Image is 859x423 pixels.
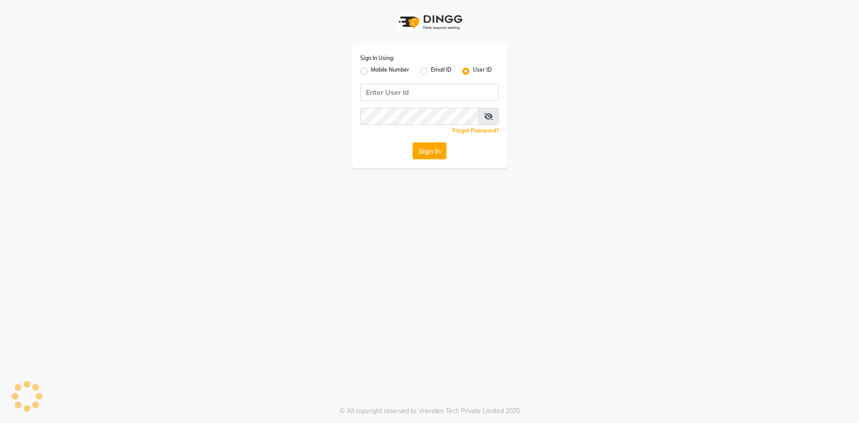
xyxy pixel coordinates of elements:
[431,66,451,77] label: Email ID
[371,66,409,77] label: Mobile Number
[394,9,465,35] img: logo1.svg
[360,108,479,125] input: Username
[473,66,492,77] label: User ID
[412,142,447,159] button: Sign In
[360,54,394,62] label: Sign In Using:
[360,84,499,101] input: Username
[452,127,499,134] a: Forgot Password?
